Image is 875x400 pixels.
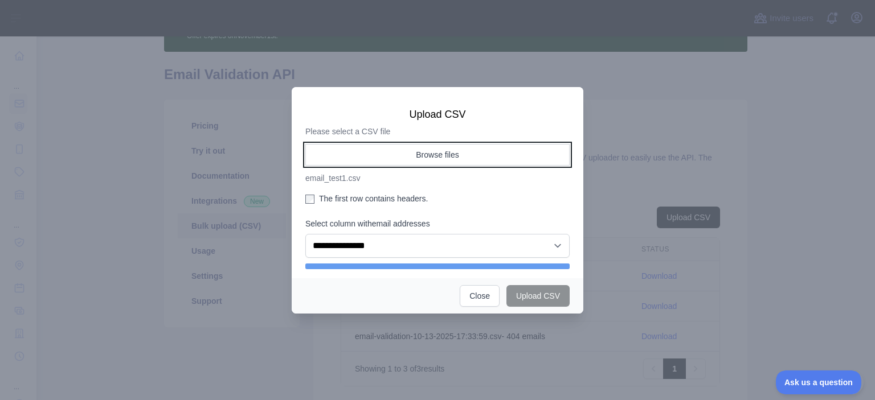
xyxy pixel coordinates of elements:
p: email_test1.csv [305,172,570,184]
button: Browse files [305,144,570,166]
label: Select column with email addresses [305,218,570,229]
button: Close [460,285,500,307]
label: The first row contains headers. [305,193,570,204]
h3: Upload CSV [305,108,570,121]
iframe: Toggle Customer Support [776,370,864,394]
p: Please select a CSV file [305,126,570,137]
button: Upload CSV [506,285,570,307]
input: The first row contains headers. [305,195,314,204]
